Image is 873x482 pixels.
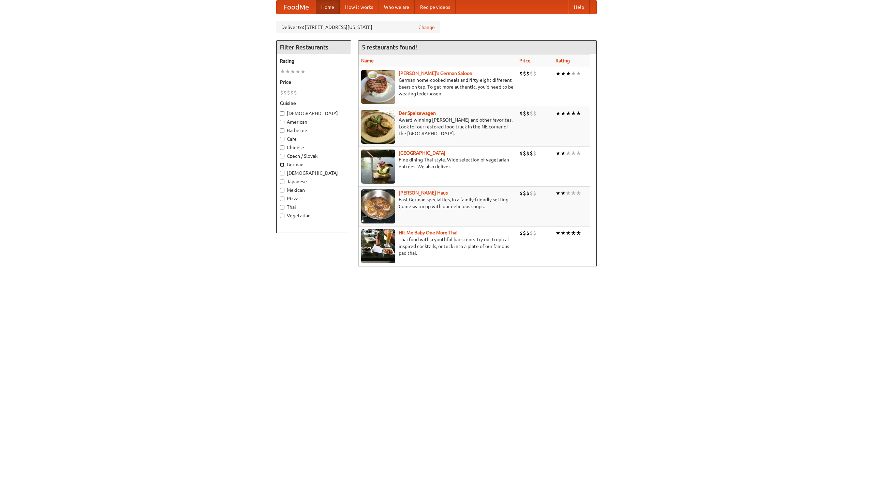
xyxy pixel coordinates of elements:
li: ★ [566,110,571,117]
a: Help [568,0,590,14]
h5: Rating [280,58,347,64]
li: $ [287,89,290,96]
label: Barbecue [280,127,347,134]
input: Mexican [280,188,284,192]
input: Cafe [280,137,284,141]
label: Czech / Slovak [280,153,347,159]
li: $ [526,150,530,157]
li: ★ [576,189,581,197]
label: German [280,161,347,168]
img: esthers.jpg [361,70,395,104]
label: Mexican [280,187,347,193]
li: $ [519,110,523,117]
li: ★ [571,150,576,157]
li: $ [530,150,533,157]
input: German [280,162,284,167]
li: ★ [285,68,290,75]
li: $ [523,110,526,117]
li: ★ [556,70,561,77]
input: Thai [280,205,284,209]
p: Fine dining Thai-style. Wide selection of vegetarian entrées. We also deliver. [361,156,514,170]
label: Cafe [280,136,347,142]
li: ★ [561,110,566,117]
li: ★ [556,150,561,157]
h4: Filter Restaurants [277,41,351,54]
li: ★ [566,70,571,77]
li: ★ [576,150,581,157]
label: Pizza [280,195,347,202]
a: Who we are [379,0,415,14]
a: Rating [556,58,570,63]
label: Japanese [280,178,347,185]
a: Home [316,0,340,14]
li: $ [519,150,523,157]
input: [DEMOGRAPHIC_DATA] [280,111,284,116]
ng-pluralize: 5 restaurants found! [362,44,417,50]
a: [PERSON_NAME] Haus [399,190,448,196]
li: $ [526,229,530,237]
li: $ [533,229,536,237]
img: babythai.jpg [361,229,395,263]
h5: Cuisine [280,100,347,107]
a: [PERSON_NAME]'s German Saloon [399,71,472,76]
label: American [280,119,347,125]
a: Change [418,24,435,31]
a: How it works [340,0,379,14]
li: ★ [300,68,306,75]
a: Name [361,58,374,63]
li: $ [283,89,287,96]
li: $ [523,150,526,157]
input: Pizza [280,197,284,201]
li: $ [530,229,533,237]
p: East German specialties, in a family-friendly setting. Come warm up with our delicious soups. [361,196,514,210]
li: ★ [561,150,566,157]
li: $ [526,189,530,197]
li: $ [280,89,283,96]
a: Recipe videos [415,0,456,14]
label: Vegetarian [280,212,347,219]
li: ★ [566,150,571,157]
li: ★ [571,110,576,117]
li: $ [530,70,533,77]
li: $ [533,110,536,117]
li: ★ [561,189,566,197]
li: ★ [280,68,285,75]
li: $ [533,70,536,77]
li: $ [526,110,530,117]
li: ★ [566,229,571,237]
li: ★ [571,189,576,197]
div: Deliver to: [STREET_ADDRESS][US_STATE] [276,21,440,33]
input: Vegetarian [280,214,284,218]
input: Barbecue [280,128,284,133]
img: speisewagen.jpg [361,110,395,144]
li: ★ [561,70,566,77]
li: $ [519,70,523,77]
li: ★ [556,189,561,197]
img: satay.jpg [361,150,395,184]
input: American [280,120,284,124]
a: Hit Me Baby One More Thai [399,230,458,235]
li: $ [533,189,536,197]
li: ★ [576,110,581,117]
a: [GEOGRAPHIC_DATA] [399,150,445,156]
input: Czech / Slovak [280,154,284,158]
a: FoodMe [277,0,316,14]
li: ★ [556,110,561,117]
li: $ [519,229,523,237]
li: ★ [290,68,295,75]
li: $ [290,89,294,96]
p: Thai food with a youthful bar scene. Try our tropical inspired cocktails, or tuck into a plate of... [361,236,514,256]
input: Japanese [280,180,284,184]
li: ★ [576,229,581,237]
input: Chinese [280,145,284,150]
li: $ [530,189,533,197]
a: Der Speisewagen [399,110,436,116]
li: $ [523,229,526,237]
img: kohlhaus.jpg [361,189,395,223]
label: Chinese [280,144,347,151]
li: $ [523,70,526,77]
